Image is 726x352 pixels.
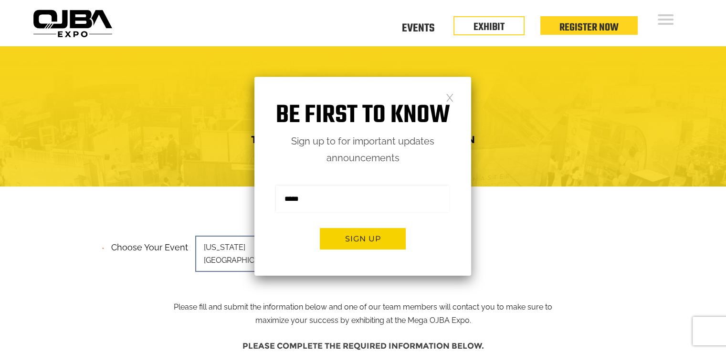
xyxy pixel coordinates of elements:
h1: Be first to know [254,101,471,131]
p: Please fill and submit the information below and one of our team members will contact you to make... [166,239,560,327]
a: Close [446,93,454,101]
h4: Trade Show Exhibit Space Application [36,131,690,148]
a: Register Now [559,20,619,36]
a: EXHIBIT [473,19,505,35]
label: Choose your event [105,234,188,255]
p: Sign up to for important updates announcements [254,133,471,166]
button: Sign up [320,228,406,249]
span: [US_STATE][GEOGRAPHIC_DATA] [195,236,329,272]
h1: Mega OJBA Expo [36,84,690,122]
